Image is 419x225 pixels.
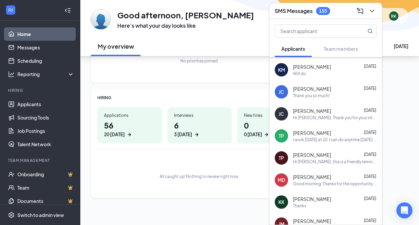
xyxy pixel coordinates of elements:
span: [PERSON_NAME] [293,63,331,70]
a: TeamCrown [17,181,74,194]
div: Thanks [293,203,306,209]
div: KM [278,66,285,73]
a: Applicants [17,97,74,111]
a: Job Postings [17,124,74,138]
span: [PERSON_NAME] [293,152,331,158]
div: KK [278,199,284,205]
a: Home [17,27,74,41]
div: HIRING [97,95,302,100]
div: Hi [PERSON_NAME], this is a friendly reminder. Your Phone Interview with Dogtopia for Rover / Dog... [293,159,377,165]
a: Sourcing Tools [17,111,74,124]
span: [PERSON_NAME] [293,85,331,92]
h1: 6 [174,120,225,138]
span: [DATE] [364,152,376,157]
h3: SMS Messages [275,7,313,15]
span: [PERSON_NAME] [293,174,331,180]
div: RK [391,13,396,19]
span: Team members [324,46,358,52]
span: [DATE] [364,174,376,179]
div: 155 [319,8,327,14]
div: All caught up! Nothing to review right now. [160,174,239,179]
a: New hires00 [DATE]ArrowRight [237,107,302,143]
div: TP [279,133,284,139]
div: 3 [DATE] [174,131,192,138]
div: Will do [293,71,306,76]
svg: WorkstreamLogo [7,7,14,13]
div: JC [279,88,284,95]
svg: Analysis [8,71,15,77]
div: Reporting [17,71,75,77]
input: Search applicant [275,25,354,37]
h3: Here’s what your day looks like [117,22,254,29]
span: [DATE] [364,196,376,201]
div: No priorities pinned. [180,58,219,64]
div: [DATE] [394,43,408,49]
svg: Collapse [64,7,71,14]
div: Thank you so much! [293,93,330,98]
a: DocumentsCrown [17,194,74,208]
div: Hi [PERSON_NAME]. Thank you for your interest in Dogtopia of [GEOGRAPHIC_DATA]! To start, what da... [293,115,377,121]
div: Applications [104,112,155,118]
svg: Settings [8,212,15,218]
h1: 56 [104,120,155,138]
svg: MagnifyingGlass [367,28,373,34]
span: [PERSON_NAME] [293,196,331,202]
a: Applications5620 [DATE]ArrowRight [97,107,162,143]
div: Interviews [174,112,225,118]
a: OnboardingCrown [17,168,74,181]
div: TP [279,155,284,161]
div: Switch to admin view [17,212,64,218]
div: 20 [DATE] [104,131,125,138]
svg: ChevronDown [368,7,376,15]
span: [DATE] [364,108,376,113]
span: [DATE] [364,86,376,91]
a: Interviews63 [DATE]ArrowRight [167,107,232,143]
h1: Good afternoon, [PERSON_NAME] [117,9,254,21]
div: MD [278,177,285,183]
span: [PERSON_NAME] [293,130,331,136]
span: Applicants [281,46,305,52]
img: Ross Klein [91,9,111,29]
span: [DATE] [364,64,376,69]
span: [PERSON_NAME] [293,218,331,224]
a: Messages [17,41,74,54]
svg: ArrowRight [193,131,200,138]
div: 0 [DATE] [244,131,262,138]
button: ChevronDown [366,6,377,16]
button: ComposeMessage [354,6,365,16]
span: [DATE] [364,130,376,135]
div: I work [DATE] at 10. I can do anytime [DATE] on the phone or [DATE] I am off [293,137,377,143]
div: Good morning, Thanks for the opportunity. I will not be attending our interview [DATE] because I ... [293,181,377,187]
h1: 0 [244,120,295,138]
svg: ComposeMessage [356,7,364,15]
svg: ArrowRight [126,131,133,138]
div: Team Management [8,158,73,163]
div: New hires [244,112,295,118]
svg: ArrowRight [263,131,270,138]
div: JC [279,110,284,117]
div: Hiring [8,87,73,93]
span: [DATE] [364,218,376,223]
div: Open Intercom Messenger [396,202,412,218]
a: Scheduling [17,54,74,67]
a: Talent Network [17,138,74,151]
h2: My overview [98,42,134,50]
span: [PERSON_NAME] [293,107,331,114]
